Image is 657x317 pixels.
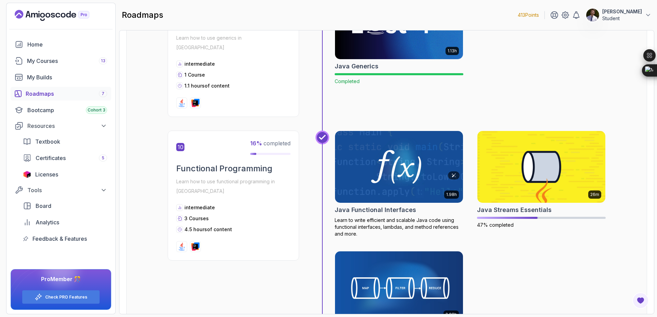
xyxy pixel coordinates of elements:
a: certificates [19,151,111,165]
p: intermediate [184,61,215,67]
button: Tools [11,184,111,196]
span: Certificates [36,154,66,162]
span: 3 Courses [184,215,209,221]
h2: roadmaps [122,10,163,21]
span: Feedback & Features [33,235,87,243]
p: 26m [590,192,599,197]
p: 1.98h [446,192,457,197]
span: 5 [102,155,104,161]
p: intermediate [184,204,215,211]
a: Java Functional Interfaces card1.98hJava Functional InterfacesLearn to write efficient and scalab... [335,131,463,237]
img: Java Functional Interfaces card [332,129,466,204]
p: 4.5 hours of content [184,226,232,233]
a: Landing page [15,10,105,21]
a: home [11,38,111,51]
button: Open Feedback Button [632,292,649,309]
a: textbook [19,135,111,148]
span: 10 [176,143,184,151]
p: Student [602,15,642,22]
span: Licenses [35,170,58,179]
span: 1 Course [184,72,205,78]
a: Java Streams Essentials card26mJava Streams Essentials47% completed [477,131,606,228]
p: Learn how to use functional programming in [GEOGRAPHIC_DATA] [176,177,291,196]
a: board [19,199,111,213]
a: analytics [19,215,111,229]
img: java logo [178,242,186,251]
div: My Courses [27,57,107,65]
span: Board [36,202,51,210]
img: java logo [178,99,186,107]
span: 13 [101,58,105,64]
img: jetbrains icon [23,171,31,178]
p: [PERSON_NAME] [602,8,642,15]
span: Analytics [36,218,59,226]
a: Check PRO Features [45,294,87,300]
h2: Functional Programming [176,163,291,174]
a: bootcamp [11,103,111,117]
p: Learn how to use generics in [GEOGRAPHIC_DATA] [176,33,291,52]
span: Cohort 3 [88,107,105,113]
a: builds [11,70,111,84]
button: Check PRO Features [22,290,100,304]
span: 16 % [250,140,262,147]
a: feedback [19,232,111,246]
a: roadmaps [11,87,111,101]
p: Learn to write efficient and scalable Java code using functional interfaces, lambdas, and method ... [335,217,463,237]
h2: Java Streams Essentials [477,205,552,215]
img: intellij logo [191,99,199,107]
a: licenses [19,168,111,181]
p: 1.1 hours of content [184,82,230,89]
button: Resources [11,120,111,132]
h2: Java Generics [335,62,378,71]
span: Completed [335,78,360,84]
span: 7 [102,91,104,96]
a: courses [11,54,111,68]
div: Bootcamp [27,106,107,114]
div: Tools [27,186,107,194]
img: Java Streams Essentials card [477,131,605,203]
p: 413 Points [518,12,539,18]
button: user profile image[PERSON_NAME]Student [586,8,652,22]
h2: Java Functional Interfaces [335,205,416,215]
span: completed [250,140,291,147]
p: 1.13h [448,48,457,54]
img: user profile image [586,9,599,22]
span: Textbook [35,137,60,146]
div: Roadmaps [26,90,107,98]
div: Home [27,40,107,49]
div: My Builds [27,73,107,81]
span: 47% completed [477,222,514,228]
div: Resources [27,122,107,130]
img: intellij logo [191,242,199,251]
